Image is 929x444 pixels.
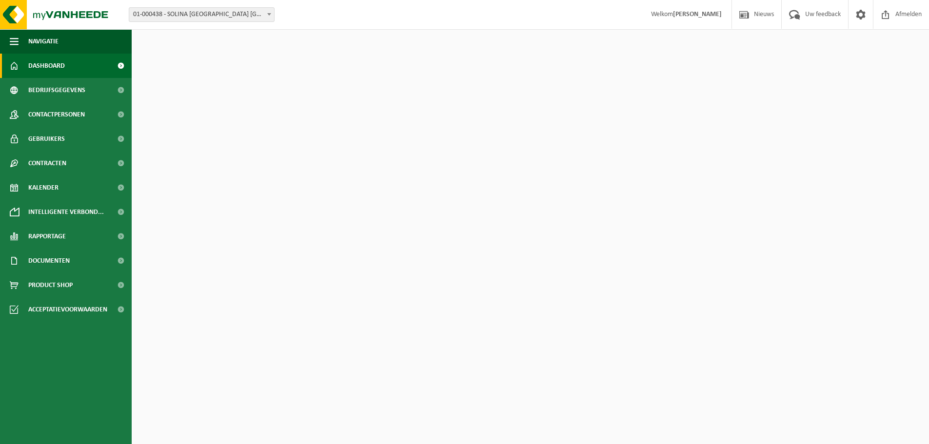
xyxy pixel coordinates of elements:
span: Gebruikers [28,127,65,151]
span: 01-000438 - SOLINA BELGIUM NV/AG - EKE [129,7,275,22]
span: Navigatie [28,29,59,54]
span: Kalender [28,175,59,200]
span: Dashboard [28,54,65,78]
span: Bedrijfsgegevens [28,78,85,102]
span: Acceptatievoorwaarden [28,297,107,322]
span: Contracten [28,151,66,175]
span: 01-000438 - SOLINA BELGIUM NV/AG - EKE [129,8,274,21]
span: Intelligente verbond... [28,200,104,224]
span: Rapportage [28,224,66,249]
strong: [PERSON_NAME] [673,11,722,18]
span: Product Shop [28,273,73,297]
span: Contactpersonen [28,102,85,127]
span: Documenten [28,249,70,273]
